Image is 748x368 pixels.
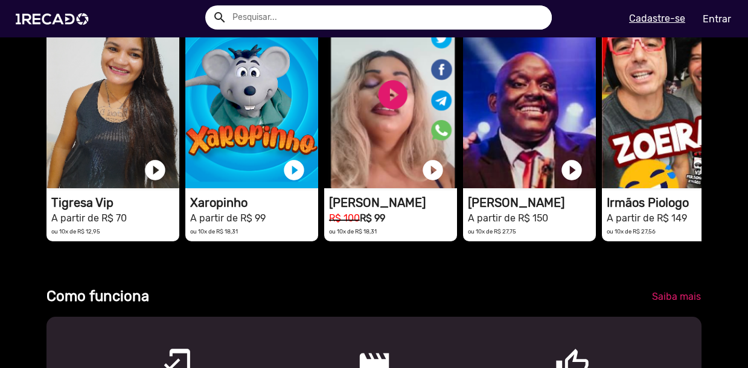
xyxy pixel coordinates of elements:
a: play_circle_filled [282,158,306,182]
mat-icon: mobile_friendly [159,347,174,362]
video: 1RECADO vídeos dedicados para fãs e empresas [463,13,596,188]
a: play_circle_filled [421,158,445,182]
video: 1RECADO vídeos dedicados para fãs e empresas [324,13,457,188]
mat-icon: movie [357,347,371,362]
h1: [PERSON_NAME] [468,195,596,210]
video: 1RECADO vídeos dedicados para fãs e empresas [46,13,179,188]
button: Example home icon [208,6,229,27]
a: Saiba mais [642,286,711,308]
small: ou 10x de R$ 18,31 [190,228,238,235]
video: 1RECADO vídeos dedicados para fãs e empresas [185,13,318,188]
small: A partir de R$ 150 [468,212,548,224]
input: Pesquisar... [223,5,552,30]
span: Saiba mais [652,291,701,302]
a: play_circle_filled [143,158,167,182]
u: Cadastre-se [629,13,685,24]
small: R$ 100 [329,212,360,224]
h1: Xaropinho [190,195,318,210]
mat-icon: Example home icon [213,10,227,25]
small: A partir de R$ 99 [190,212,266,224]
small: ou 10x de R$ 18,31 [329,228,377,235]
a: play_circle_filled [698,158,723,182]
video: 1RECADO vídeos dedicados para fãs e empresas [602,13,735,188]
b: R$ 99 [360,212,385,224]
small: A partir de R$ 149 [607,212,687,224]
h1: Irmãos Piologo [607,195,735,210]
h1: [PERSON_NAME] [329,195,457,210]
small: ou 10x de R$ 12,95 [51,228,100,235]
h1: Tigresa Vip [51,195,179,210]
small: ou 10x de R$ 27,75 [468,228,516,235]
a: Entrar [695,8,739,30]
a: play_circle_filled [560,158,584,182]
small: A partir de R$ 70 [51,212,127,224]
b: Como funciona [46,288,149,305]
mat-icon: thumb_up_outlined [555,347,569,362]
small: ou 10x de R$ 27,56 [607,228,656,235]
